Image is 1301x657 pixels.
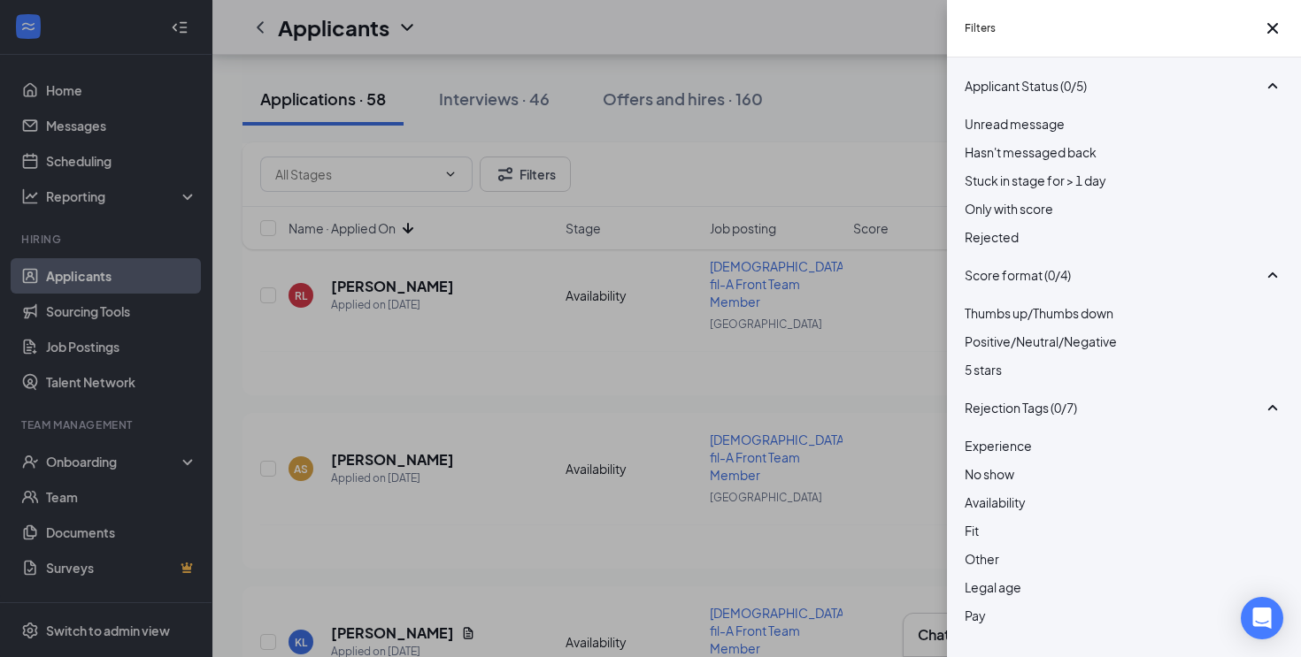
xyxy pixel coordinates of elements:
[965,438,1032,454] span: Experience
[965,523,979,539] span: Fit
[965,144,1097,160] span: Hasn't messaged back
[965,265,1071,285] span: Score format (0/4)
[965,201,1053,217] span: Only with score
[965,305,1113,321] span: Thumbs up/Thumbs down
[1262,264,1283,286] svg: SmallChevronUp
[965,466,1014,482] span: No show
[965,398,1077,417] span: Rejection Tags (0/7)
[1262,397,1283,418] svg: SmallChevronUp
[965,333,1117,349] span: Positive/Neutral/Negative
[1241,597,1283,639] div: Open Intercom Messenger
[965,607,986,623] span: Pay
[965,551,999,567] span: Other
[965,116,1065,132] span: Unread message
[1262,75,1283,96] svg: SmallChevronUp
[965,579,1021,595] span: Legal age
[965,229,1019,245] span: Rejected
[965,494,1026,510] span: Availability
[965,362,1002,378] span: 5 stars
[965,20,996,36] h5: Filters
[965,172,1106,188] span: Stuck in stage for > 1 day
[965,76,1087,95] span: Applicant Status (0/5)
[1262,18,1283,39] svg: Cross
